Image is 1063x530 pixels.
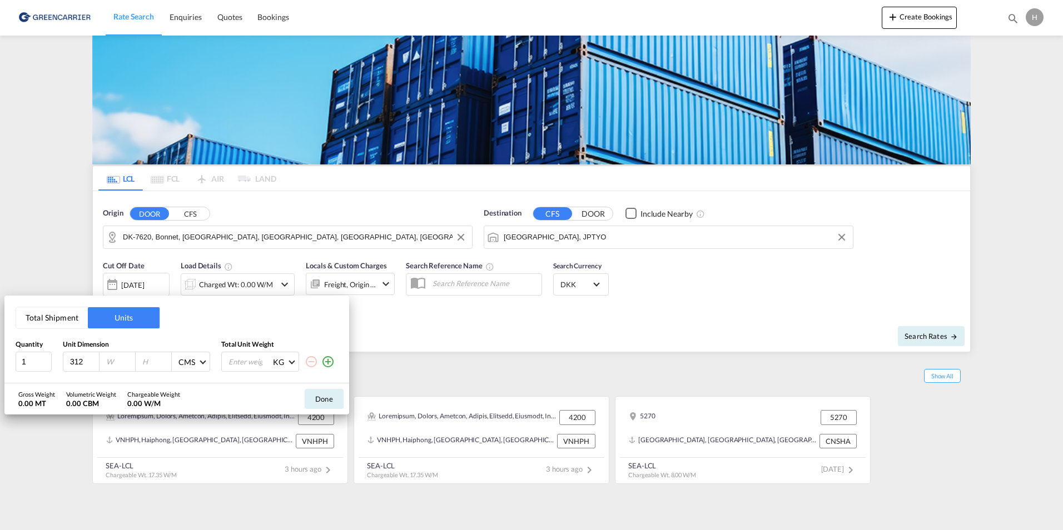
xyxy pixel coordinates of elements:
[63,340,210,349] div: Unit Dimension
[16,352,52,372] input: Qty
[178,357,195,367] div: CMS
[305,355,318,368] md-icon: icon-minus-circle-outline
[66,398,116,408] div: 0.00 CBM
[127,390,180,398] div: Chargeable Weight
[16,307,88,328] button: Total Shipment
[321,355,335,368] md-icon: icon-plus-circle-outline
[305,389,344,409] button: Done
[66,390,116,398] div: Volumetric Weight
[105,357,135,367] input: W
[273,357,284,367] div: KG
[127,398,180,408] div: 0.00 W/M
[69,357,99,367] input: L
[18,398,55,408] div: 0.00 MT
[18,390,55,398] div: Gross Weight
[221,340,338,349] div: Total Unit Weight
[16,340,52,349] div: Quantity
[141,357,171,367] input: H
[88,307,160,328] button: Units
[227,352,272,371] input: Enter weight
